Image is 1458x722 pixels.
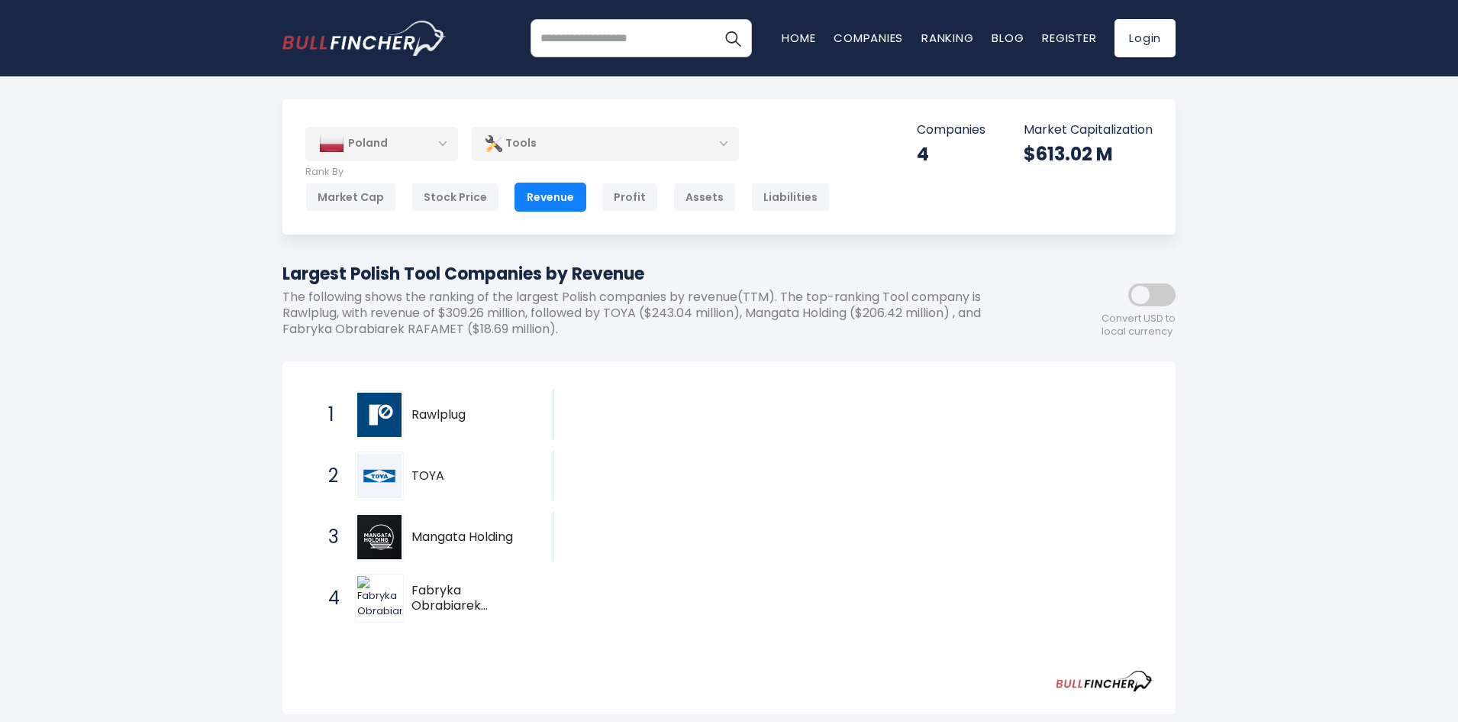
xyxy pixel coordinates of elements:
[357,515,402,559] img: Mangata Holding
[321,585,336,611] span: 4
[917,142,985,166] div: 4
[411,183,499,212] div: Stock Price
[411,529,527,546] span: Mangata Holding
[321,463,336,489] span: 2
[305,183,396,212] div: Market Cap
[917,122,985,138] p: Companies
[921,30,973,46] a: Ranking
[782,30,815,46] a: Home
[411,583,527,615] span: Fabryka Obrabiarek RAFAMET
[321,524,336,550] span: 3
[357,393,402,437] img: Rawlplug
[602,183,658,212] div: Profit
[282,261,1038,287] h1: Largest Polish Tool Companies by Revenue
[751,183,830,212] div: Liabilities
[1024,142,1153,166] div: $613.02 M
[321,402,336,428] span: 1
[1042,30,1096,46] a: Register
[357,576,402,620] img: Fabryka Obrabiarek RAFAMET
[673,183,736,212] div: Assets
[411,407,527,423] span: Rawlplug
[714,19,752,57] button: Search
[282,21,447,56] a: Go to homepage
[992,30,1024,46] a: Blog
[1114,19,1176,57] a: Login
[834,30,903,46] a: Companies
[282,290,1038,337] p: The following shows the ranking of the largest Polish companies by revenue(TTM). The top-ranking ...
[411,468,527,484] span: TOYA
[1102,312,1176,338] span: Convert USD to local currency
[472,126,739,161] div: Tools
[305,127,458,160] div: Poland
[1024,122,1153,138] p: Market Capitalization
[282,21,447,56] img: bullfincher logo
[305,166,830,179] p: Rank By
[514,183,586,212] div: Revenue
[357,454,402,498] img: TOYA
